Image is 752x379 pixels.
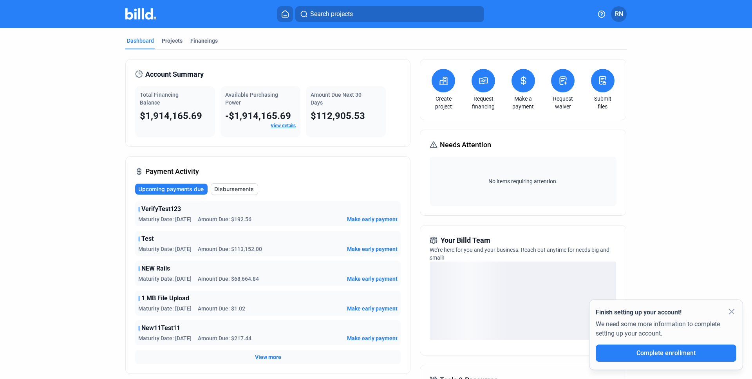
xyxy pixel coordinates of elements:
div: Projects [162,37,183,45]
span: Amount Due: $192.56 [198,215,251,223]
span: Amount Due: $217.44 [198,334,251,342]
span: Maturity Date: [DATE] [138,275,192,283]
span: Amount Due: $1.02 [198,305,245,312]
span: Total Financing Balance [140,92,179,106]
button: Upcoming payments due [135,184,208,195]
div: Finish setting up your account! [596,308,736,317]
span: Payment Activity [145,166,199,177]
a: Create project [430,95,457,110]
span: 1 MB File Upload [141,294,189,303]
span: Disbursements [214,185,254,193]
span: Search projects [310,9,353,19]
div: Financings [190,37,218,45]
button: Make early payment [347,275,398,283]
span: Test [141,234,154,244]
button: RN [611,6,627,22]
button: Make early payment [347,334,398,342]
span: Maturity Date: [DATE] [138,245,192,253]
span: Available Purchasing Power [225,92,278,106]
mat-icon: close [727,307,736,316]
div: Dashboard [127,37,154,45]
button: Make early payment [347,305,398,312]
button: Search projects [295,6,484,22]
span: -$1,914,165.69 [225,110,291,121]
img: Billd Company Logo [125,8,156,20]
span: We're here for you and your business. Reach out anytime for needs big and small! [430,247,609,261]
span: Upcoming payments due [138,185,204,193]
span: Maturity Date: [DATE] [138,334,192,342]
span: RN [615,9,623,19]
span: Account Summary [145,69,204,80]
span: Complete enrollment [636,349,696,357]
span: NEW Rails [141,264,170,273]
span: VerifyTest123 [141,204,181,214]
button: Complete enrollment [596,345,736,362]
a: Request waiver [549,95,577,110]
a: Submit files [589,95,616,110]
span: Maturity Date: [DATE] [138,215,192,223]
button: Make early payment [347,215,398,223]
div: We need some more information to complete setting up your account. [596,317,736,345]
button: Make early payment [347,245,398,253]
a: Make a payment [510,95,537,110]
button: Disbursements [211,183,258,195]
a: View details [271,123,296,128]
div: loading [430,262,616,340]
span: Amount Due: $113,152.00 [198,245,262,253]
a: Request financing [470,95,497,110]
span: $112,905.53 [311,110,365,121]
span: Maturity Date: [DATE] [138,305,192,312]
span: No items requiring attention. [433,177,613,185]
span: Amount Due: $68,664.84 [198,275,259,283]
span: $1,914,165.69 [140,110,202,121]
span: New11Test11 [141,323,180,333]
span: Your Billd Team [441,235,490,246]
button: View more [255,353,281,361]
span: Needs Attention [440,139,491,150]
span: Amount Due Next 30 Days [311,92,362,106]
